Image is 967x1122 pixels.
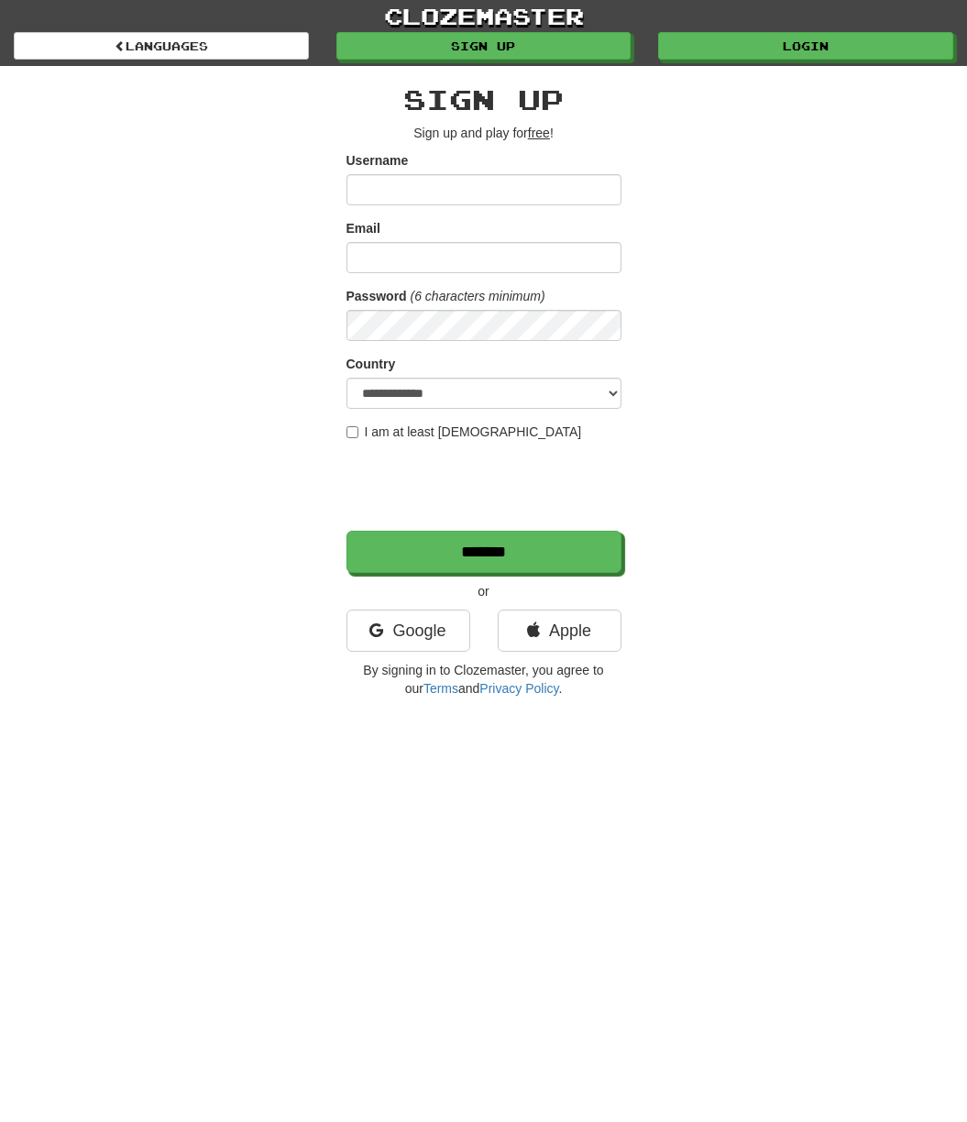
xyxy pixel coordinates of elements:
em: (6 characters minimum) [411,289,545,303]
input: I am at least [DEMOGRAPHIC_DATA] [346,426,358,438]
label: I am at least [DEMOGRAPHIC_DATA] [346,423,582,441]
h2: Sign up [346,84,621,115]
label: Country [346,355,396,373]
label: Email [346,219,380,237]
iframe: reCAPTCHA [346,450,625,522]
label: Password [346,287,407,305]
a: Languages [14,32,309,60]
label: Username [346,151,409,170]
p: or [346,582,621,600]
a: Google [346,610,470,652]
u: free [528,126,550,140]
a: Terms [423,681,458,696]
p: By signing in to Clozemaster, you agree to our and . [346,661,621,698]
a: Sign up [336,32,632,60]
p: Sign up and play for ! [346,124,621,142]
a: Login [658,32,953,60]
a: Privacy Policy [479,681,558,696]
a: Apple [498,610,621,652]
